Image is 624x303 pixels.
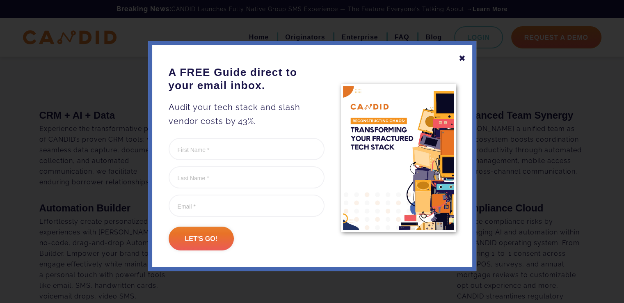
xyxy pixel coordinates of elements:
[169,66,325,92] h3: A FREE Guide direct to your email inbox.
[169,138,325,160] input: First Name *
[169,166,325,188] input: Last Name *
[459,51,466,65] div: ✖
[341,84,456,232] img: A FREE Guide direct to your email inbox.
[169,195,325,217] input: Email *
[169,100,325,128] p: Audit your tech stack and slash vendor costs by 43%.
[169,227,234,250] input: Let's go!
